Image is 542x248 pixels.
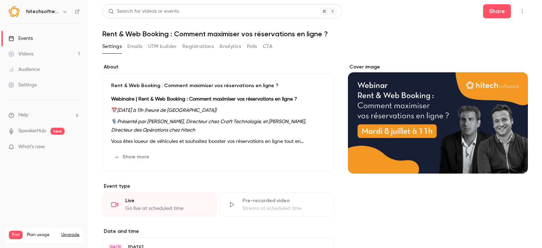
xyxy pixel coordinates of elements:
[8,66,40,73] div: Audience
[102,63,334,71] label: About
[148,41,177,52] button: UTM builder
[219,41,241,52] button: Analytics
[111,106,325,115] p: 📅
[125,205,208,212] div: Go live at scheduled time
[9,231,23,239] span: Trial
[111,97,297,102] strong: Webinaire | Rent & Web Booking : Comment maximiser vos réservations en ligne ?
[263,41,272,52] button: CTA
[102,193,217,217] div: LiveGo live at scheduled time
[71,144,80,150] iframe: Noticeable Trigger
[102,30,528,38] h1: Rent & Web Booking : Comment maximiser vos réservations en ligne ?
[111,117,325,134] p: 🎙️
[242,205,325,212] div: Stream at scheduled time
[219,193,334,217] div: Pre-recorded videoStream at scheduled time
[108,8,179,15] div: Search for videos or events
[242,197,325,204] div: Pre-recorded video
[8,50,34,58] div: Videos
[50,128,65,135] span: new
[18,127,46,135] a: SpeakerHub
[102,183,334,190] p: Event type
[9,6,20,17] img: hitechsoftware
[111,137,325,146] p: Vous êtes loueur de véhicules et souhaitez booster vos réservations en ligne tout en simplifiant ...
[348,63,528,71] label: Cover image
[117,108,217,113] em: [DATE] à 11h (heure de [GEOGRAPHIC_DATA])
[483,4,511,18] button: Share
[127,41,142,52] button: Emails
[125,197,208,204] div: Live
[27,232,57,238] span: Plan usage
[102,228,334,235] label: Date and time
[102,41,122,52] button: Settings
[182,41,214,52] button: Registrations
[247,41,257,52] button: Polls
[61,232,79,238] button: Upgrade
[18,143,45,151] span: What's new
[111,82,325,89] p: Rent & Web Booking : Comment maximiser vos réservations en ligne ?
[8,81,37,89] div: Settings
[111,151,153,163] button: Show more
[111,119,306,133] em: Présenté par [PERSON_NAME], Directeur chez Craft Technologie, et [PERSON_NAME], Directeur des Opé...
[18,111,29,119] span: Help
[26,8,59,15] h6: hitechsoftware
[8,35,33,42] div: Events
[348,63,528,174] section: Cover image
[8,111,80,119] li: help-dropdown-opener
